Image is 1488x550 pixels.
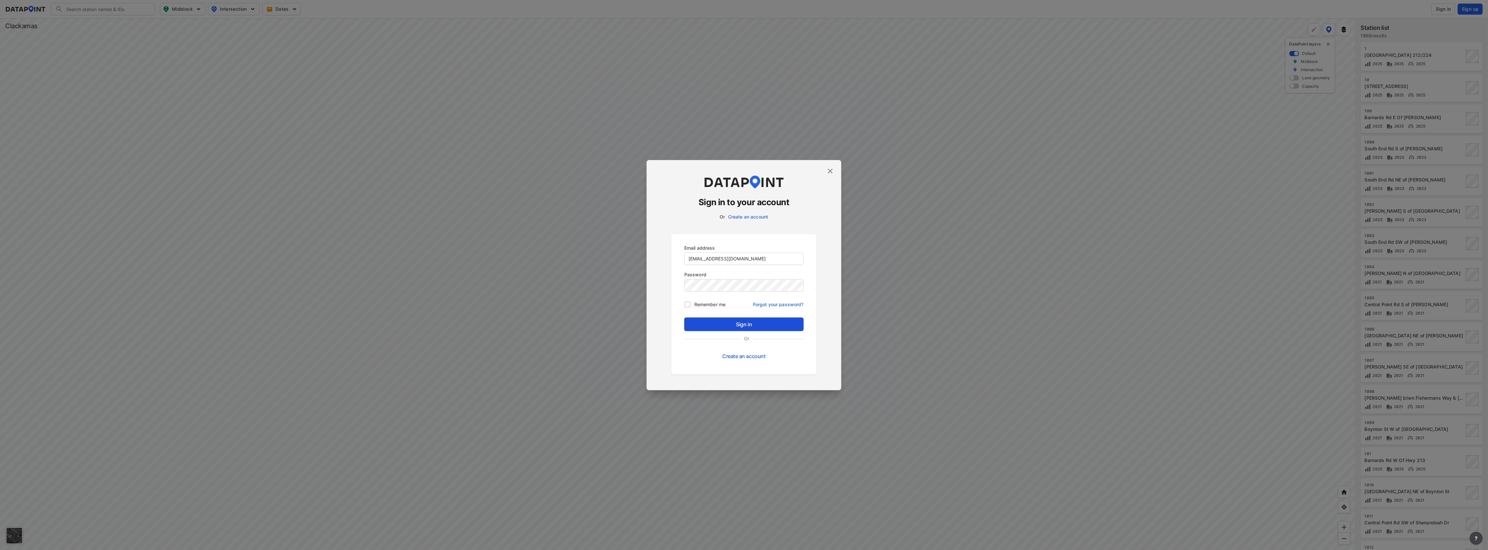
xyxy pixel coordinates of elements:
span: ? [1474,534,1479,542]
p: Email address [684,244,804,251]
a: Create an account [728,214,768,219]
label: Or [720,214,725,219]
img: dataPointLogo.9353c09d.svg [703,176,785,189]
button: more [1470,532,1483,545]
span: Remember me [694,301,726,308]
span: Sign in [689,320,799,328]
p: Password [684,271,804,278]
h3: Sign in to your account [671,196,817,208]
a: Create an account [722,353,765,359]
a: Forgot your password? [753,298,804,308]
input: you@example.com [685,253,803,265]
label: Or [740,335,753,342]
button: Sign in [684,318,804,331]
img: close.efbf2170.svg [826,167,834,175]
